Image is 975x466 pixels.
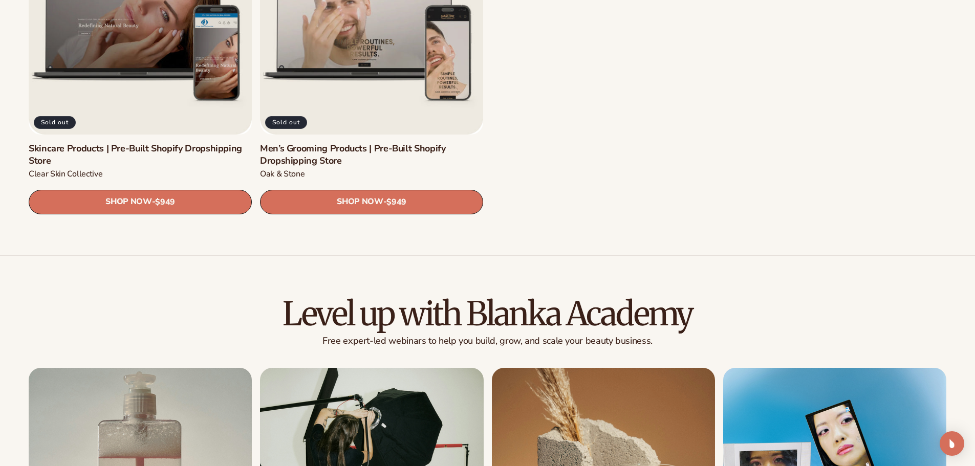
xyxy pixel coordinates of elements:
[387,197,407,207] span: $949
[105,197,151,207] span: SHOP NOW
[940,431,964,456] div: Open Intercom Messenger
[29,297,946,331] h2: Level up with Blanka Academy
[29,143,252,167] a: Skincare Products | Pre-Built Shopify Dropshipping Store
[337,197,383,207] span: SHOP NOW
[260,143,483,167] a: Men’s Grooming Products | Pre-Built Shopify Dropshipping Store
[29,190,252,214] a: SHOP NOW- $949
[29,335,946,347] p: Free expert-led webinars to help you build, grow, and scale your beauty business.
[260,190,483,214] a: SHOP NOW- $949
[155,197,175,207] span: $949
